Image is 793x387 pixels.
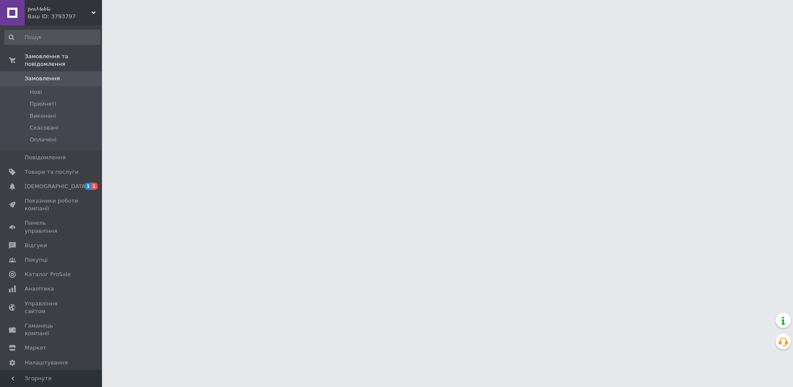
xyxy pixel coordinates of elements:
div: Ваш ID: 3793797 [28,13,102,20]
span: Замовлення [25,75,60,82]
span: 1 [85,183,91,190]
span: 1 [91,183,98,190]
span: Управління сайтом [25,300,79,315]
span: Панель управління [25,219,79,234]
span: Скасовані [30,124,59,132]
span: Повідомлення [25,154,66,161]
span: Оплачені [30,136,57,144]
span: Маркет [25,344,46,352]
span: Нові [30,88,42,96]
span: Замовлення та повідомлення [25,53,102,68]
span: [DEMOGRAPHIC_DATA] [25,183,88,190]
span: Виконані [30,112,56,120]
span: Налаштування [25,359,68,367]
span: Гаманець компанії [25,322,79,337]
span: Каталог ProSale [25,271,71,278]
span: Аналітика [25,285,54,293]
span: 𝓹𝓻𝓸𝓜𝓮𝓫𝓵𝓲 [28,5,91,13]
span: Відгуки [25,242,47,249]
span: Прийняті [30,100,56,108]
span: Товари та послуги [25,168,79,176]
span: Покупці [25,256,48,264]
span: Показники роботи компанії [25,197,79,212]
input: Пошук [4,30,100,45]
